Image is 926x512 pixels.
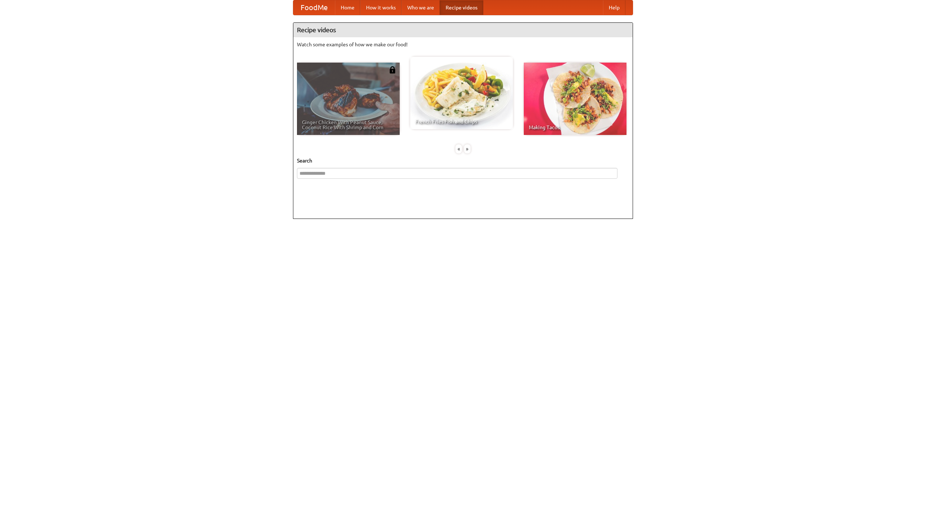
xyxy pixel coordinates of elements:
a: French Fries Fish and Chips [410,57,513,129]
a: Recipe videos [440,0,483,15]
a: Help [603,0,625,15]
h4: Recipe videos [293,23,633,37]
div: » [464,144,471,153]
a: How it works [360,0,402,15]
div: « [455,144,462,153]
img: 483408.png [389,66,396,73]
a: Who we are [402,0,440,15]
span: French Fries Fish and Chips [415,119,508,124]
h5: Search [297,157,629,164]
p: Watch some examples of how we make our food! [297,41,629,48]
a: Home [335,0,360,15]
a: Making Tacos [524,63,626,135]
a: FoodMe [293,0,335,15]
span: Making Tacos [529,125,621,130]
